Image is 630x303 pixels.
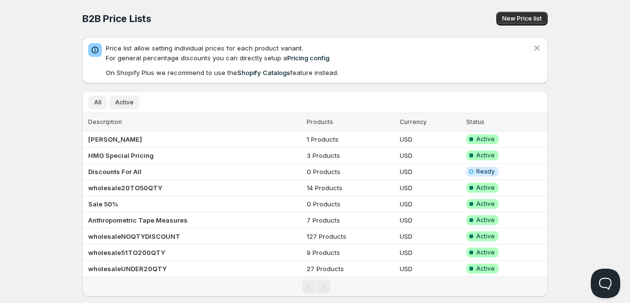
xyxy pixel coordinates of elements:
[106,43,532,63] p: Price list allow setting individual prices for each product variant. For general percentage disco...
[115,99,134,106] span: Active
[397,212,464,228] td: USD
[397,180,464,196] td: USD
[397,196,464,212] td: USD
[476,216,495,224] span: Active
[88,168,142,176] b: Discounts For All
[88,118,122,126] span: Description
[476,265,495,273] span: Active
[476,200,495,208] span: Active
[466,118,485,126] span: Status
[88,216,188,224] b: Anthropometric Tape Measures
[304,180,397,196] td: 14 Products
[88,151,154,159] b: HMG Special Pricing
[304,131,397,148] td: 1 Products
[591,269,620,298] iframe: Help Scout Beacon - Open
[397,261,464,277] td: USD
[88,135,142,143] b: [PERSON_NAME]
[82,277,548,297] nav: Pagination
[304,261,397,277] td: 27 Products
[82,13,151,25] span: B2B Price Lists
[106,68,532,77] p: On Shopify Plus we recommend to use the feature instead.
[476,184,495,192] span: Active
[530,41,544,55] button: Dismiss notification
[397,131,464,148] td: USD
[397,148,464,164] td: USD
[307,118,333,126] span: Products
[94,99,101,106] span: All
[88,184,162,192] b: wholesale20TO50QTY
[496,12,548,25] button: New Price list
[304,196,397,212] td: 0 Products
[476,151,495,159] span: Active
[476,168,495,176] span: Ready
[476,135,495,143] span: Active
[502,15,542,23] span: New Price list
[304,212,397,228] td: 7 Products
[397,245,464,261] td: USD
[400,118,427,126] span: Currency
[237,69,290,76] a: Shopify Catalogs
[476,232,495,240] span: Active
[476,249,495,256] span: Active
[304,245,397,261] td: 9 Products
[397,228,464,245] td: USD
[304,148,397,164] td: 3 Products
[287,54,329,62] a: Pricing config
[88,200,118,208] b: Sale 50%
[88,265,167,273] b: wholesaleUNDER20QTY
[304,228,397,245] td: 127 Products
[397,164,464,180] td: USD
[304,164,397,180] td: 0 Products
[88,232,180,240] b: wholesaleNOQTYDISCOUNT
[88,249,165,256] b: wholesale51TO200QTY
